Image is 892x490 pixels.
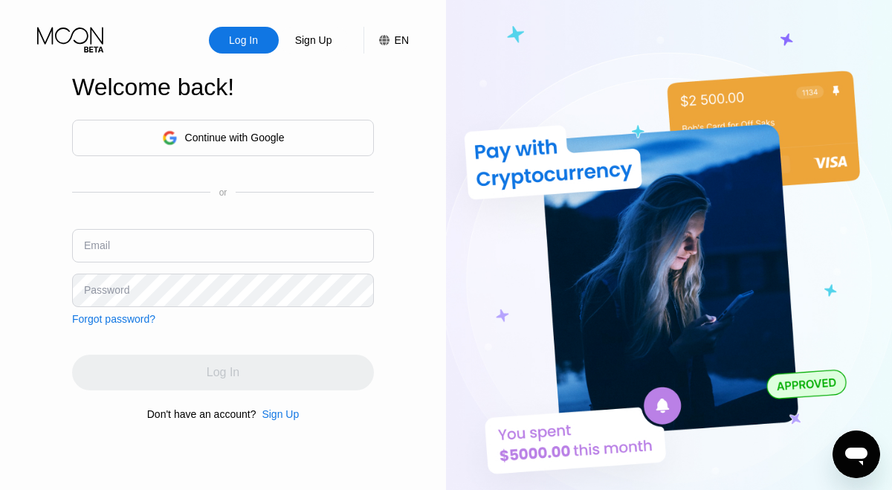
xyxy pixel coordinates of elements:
[227,33,259,48] div: Log In
[72,313,155,325] div: Forgot password?
[147,408,256,420] div: Don't have an account?
[72,74,374,101] div: Welcome back!
[363,27,409,54] div: EN
[262,408,299,420] div: Sign Up
[395,34,409,46] div: EN
[185,132,285,144] div: Continue with Google
[279,27,349,54] div: Sign Up
[219,187,227,198] div: or
[84,284,129,296] div: Password
[209,27,279,54] div: Log In
[84,239,110,251] div: Email
[833,431,880,478] iframe: Button to launch messaging window
[256,408,299,420] div: Sign Up
[72,120,374,156] div: Continue with Google
[294,33,334,48] div: Sign Up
